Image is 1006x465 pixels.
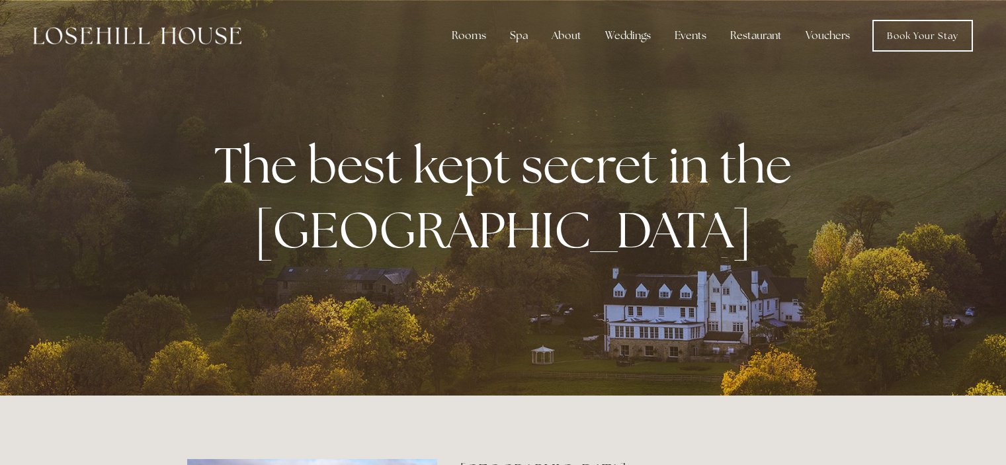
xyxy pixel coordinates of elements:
[720,22,792,49] div: Restaurant
[499,22,538,49] div: Spa
[795,22,860,49] a: Vouchers
[872,20,973,52] a: Book Your Stay
[595,22,661,49] div: Weddings
[664,22,717,49] div: Events
[214,132,802,262] strong: The best kept secret in the [GEOGRAPHIC_DATA]
[441,22,497,49] div: Rooms
[541,22,592,49] div: About
[33,27,241,44] img: Losehill House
